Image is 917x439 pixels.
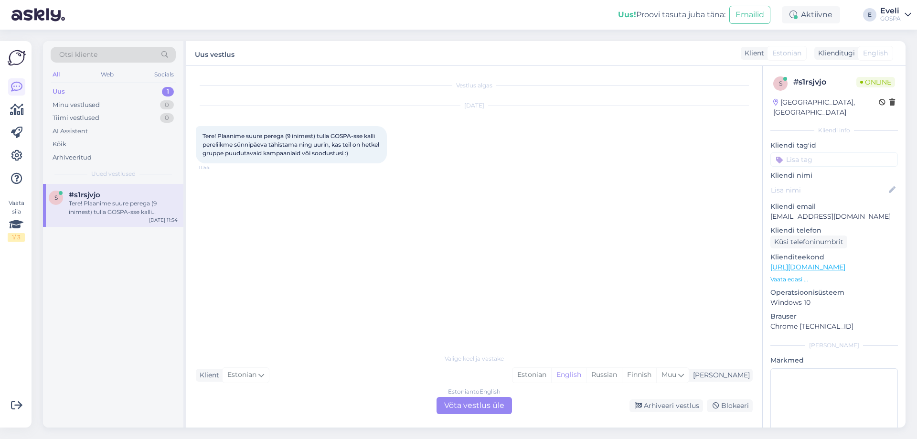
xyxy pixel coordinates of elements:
[59,50,97,60] span: Otsi kliente
[741,48,764,58] div: Klient
[8,233,25,242] div: 1 / 3
[770,321,898,332] p: Chrome [TECHNICAL_ID]
[770,225,898,236] p: Kliendi telefon
[770,171,898,181] p: Kliendi nimi
[779,80,782,87] span: s
[149,216,178,224] div: [DATE] 11:54
[661,370,676,379] span: Muu
[629,399,703,412] div: Arhiveeri vestlus
[856,77,895,87] span: Online
[772,48,801,58] span: Estonian
[770,263,845,271] a: [URL][DOMAIN_NAME]
[782,6,840,23] div: Aktiivne
[770,236,847,248] div: Küsi telefoninumbrit
[770,298,898,308] p: Windows 10
[770,140,898,150] p: Kliendi tag'id
[622,368,656,382] div: Finnish
[770,275,898,284] p: Vaata edasi ...
[770,252,898,262] p: Klienditeekond
[8,49,26,67] img: Askly Logo
[99,68,116,81] div: Web
[227,370,256,380] span: Estonian
[437,397,512,414] div: Võta vestlus üle
[448,387,501,396] div: Estonian to English
[770,341,898,350] div: [PERSON_NAME]
[8,199,25,242] div: Vaata siia
[162,87,174,96] div: 1
[770,288,898,298] p: Operatsioonisüsteem
[54,194,58,201] span: s
[880,7,911,22] a: EveliGOSPA
[773,97,879,118] div: [GEOGRAPHIC_DATA], [GEOGRAPHIC_DATA]
[53,100,100,110] div: Minu vestlused
[160,100,174,110] div: 0
[53,87,65,96] div: Uus
[53,113,99,123] div: Tiimi vestlused
[770,355,898,365] p: Märkmed
[196,81,753,90] div: Vestlus algas
[689,370,750,380] div: [PERSON_NAME]
[586,368,622,382] div: Russian
[770,126,898,135] div: Kliendi info
[880,7,901,15] div: Eveli
[203,132,381,157] span: Tere! Plaanime suure perega (9 inimest) tulla GOSPA-sse kalli pereliikme sünnipäeva tähistama nin...
[707,399,753,412] div: Blokeeri
[69,199,178,216] div: Tere! Plaanime suure perega (9 inimest) tulla GOSPA-sse kalli pereliikme sünnipäeva tähistama nin...
[770,152,898,167] input: Lisa tag
[51,68,62,81] div: All
[793,76,856,88] div: # s1rsjvjo
[863,48,888,58] span: English
[770,202,898,212] p: Kliendi email
[196,370,219,380] div: Klient
[199,164,235,171] span: 11:54
[512,368,551,382] div: Estonian
[53,139,66,149] div: Kõik
[771,185,887,195] input: Lisa nimi
[551,368,586,382] div: English
[53,153,92,162] div: Arhiveeritud
[814,48,855,58] div: Klienditugi
[196,354,753,363] div: Valige keel ja vastake
[863,8,876,21] div: E
[618,10,636,19] b: Uus!
[160,113,174,123] div: 0
[880,15,901,22] div: GOSPA
[152,68,176,81] div: Socials
[196,101,753,110] div: [DATE]
[53,127,88,136] div: AI Assistent
[770,212,898,222] p: [EMAIL_ADDRESS][DOMAIN_NAME]
[770,311,898,321] p: Brauser
[618,9,725,21] div: Proovi tasuta juba täna:
[195,47,235,60] label: Uus vestlus
[91,170,136,178] span: Uued vestlused
[69,191,100,199] span: #s1rsjvjo
[729,6,770,24] button: Emailid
